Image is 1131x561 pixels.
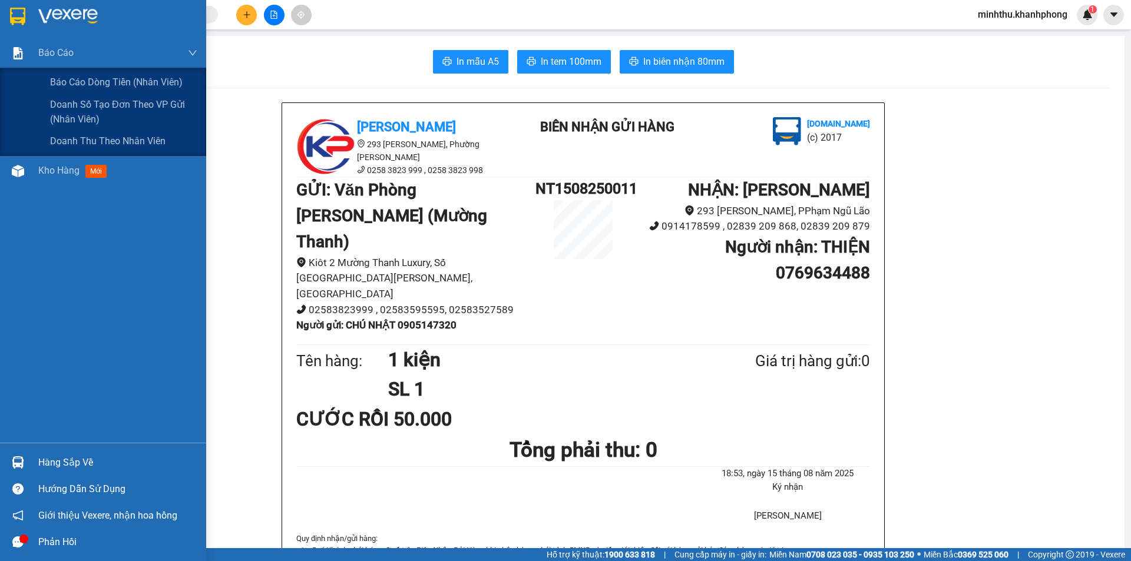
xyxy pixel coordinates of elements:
[12,47,24,59] img: solution-icon
[674,548,766,561] span: Cung cấp máy in - giấy in:
[296,434,870,466] h1: Tổng phải thu: 0
[296,180,487,251] b: GỬI : Văn Phòng [PERSON_NAME] (Mường Thanh)
[10,8,25,25] img: logo-vxr
[310,546,784,555] i: Quý Khách phải báo mã số trên Biên Nhận Gửi Hàng khi nhận hàng, phải trình CMND và giấy giới thiệ...
[296,255,535,302] li: Kiôt 2 Mường Thanh Luxury, Số [GEOGRAPHIC_DATA][PERSON_NAME], [GEOGRAPHIC_DATA]
[706,467,870,481] li: 18:53, ngày 15 tháng 08 năm 2025
[1103,5,1124,25] button: caret-down
[631,203,870,219] li: 293 [PERSON_NAME], PPhạm Ngũ Lão
[698,349,870,373] div: Giá trị hàng gửi: 0
[958,550,1008,559] strong: 0369 525 060
[706,509,870,523] li: [PERSON_NAME]
[807,119,870,128] b: [DOMAIN_NAME]
[1017,548,1019,561] span: |
[924,548,1008,561] span: Miền Bắc
[38,508,177,523] span: Giới thiệu Vexere, nhận hoa hồng
[968,7,1077,22] span: minhthu.khanhphong
[643,54,725,69] span: In biên nhận 80mm
[243,11,251,19] span: plus
[388,345,698,374] h1: 1 kiện
[1109,9,1119,20] span: caret-down
[38,45,74,60] span: Báo cáo
[527,57,536,68] span: printer
[917,552,921,557] span: ⚪️
[535,177,631,200] h1: NT1508250011
[12,536,24,547] span: message
[296,304,306,314] span: phone
[296,257,306,267] span: environment
[291,5,312,25] button: aim
[433,50,508,74] button: printerIn mẫu A5
[50,97,197,127] span: Doanh số tạo đơn theo VP gửi (nhân viên)
[12,510,24,521] span: notification
[1082,9,1093,20] img: icon-new-feature
[664,548,666,561] span: |
[12,456,24,469] img: warehouse-icon
[1089,5,1097,14] sup: 1
[773,117,801,145] img: logo.jpg
[264,5,285,25] button: file-add
[85,165,107,178] span: mới
[296,117,355,176] img: logo.jpg
[12,165,24,177] img: warehouse-icon
[725,237,870,283] b: Người nhận : THIỆN 0769634488
[540,119,674,134] b: BIÊN NHẬN GỬI HÀNG
[38,165,80,176] span: Kho hàng
[684,205,695,215] span: environment
[296,319,457,331] b: Người gửi : CHÚ NHẬT 0905147320
[1066,550,1074,559] span: copyright
[706,480,870,494] li: Ký nhận
[649,221,659,231] span: phone
[38,533,197,551] div: Phản hồi
[38,480,197,498] div: Hướng dẫn sử dụng
[1090,5,1094,14] span: 1
[388,374,698,404] h1: SL 1
[442,57,452,68] span: printer
[807,130,870,145] li: (c) 2017
[620,50,734,74] button: printerIn biên nhận 80mm
[12,483,24,494] span: question-circle
[357,140,365,148] span: environment
[357,165,365,174] span: phone
[357,119,456,134] b: [PERSON_NAME]
[296,349,388,373] div: Tên hàng:
[517,50,611,74] button: printerIn tem 100mm
[629,57,639,68] span: printer
[296,164,508,177] li: 0258 3823 999 , 0258 3823 998
[806,550,914,559] strong: 0708 023 035 - 0935 103 250
[296,302,535,318] li: 02583823999 , 02583595595, 02583527589
[236,5,257,25] button: plus
[631,218,870,234] li: 0914178599 , 02839 209 868, 02839 209 879
[541,54,601,69] span: In tem 100mm
[296,138,508,164] li: 293 [PERSON_NAME], Phường [PERSON_NAME]
[297,11,305,19] span: aim
[604,550,655,559] strong: 1900 633 818
[769,548,914,561] span: Miền Nam
[188,48,197,58] span: down
[296,404,485,434] div: CƯỚC RỒI 50.000
[547,548,655,561] span: Hỗ trợ kỹ thuật:
[688,180,870,200] b: NHẬN : [PERSON_NAME]
[38,454,197,472] div: Hàng sắp về
[50,134,166,148] span: Doanh thu theo nhân viên
[50,75,183,89] span: Báo cáo dòng tiền (nhân viên)
[270,11,278,19] span: file-add
[457,54,499,69] span: In mẫu A5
